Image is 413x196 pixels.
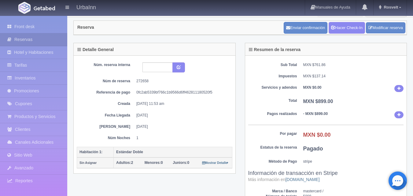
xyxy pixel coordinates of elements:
[145,161,163,165] span: 0
[366,22,405,34] a: Modificar reserva
[136,124,228,129] dd: [DATE]
[136,135,228,141] dd: 1
[303,132,331,138] b: MXN $0.00
[248,145,297,150] dt: Estatus de la reserva
[136,101,228,106] dd: [DATE] 11:53 am
[303,99,333,104] b: MXN $899.00
[34,6,55,10] img: Getabed
[248,98,297,103] dt: Total
[248,159,297,164] dt: Método de Pago
[303,62,404,68] dd: MXN $761.86
[248,62,297,68] dt: Sub Total
[248,111,297,116] dt: Pagos realizados
[116,161,131,165] strong: Adultos:
[81,79,130,84] dt: Núm de reserva
[286,177,320,182] a: [DOMAIN_NAME]
[81,124,130,129] dt: [PERSON_NAME]
[248,131,297,136] dt: Por pagar
[202,161,229,165] a: Mostrar Detalle
[248,74,297,79] dt: Impuestos
[81,90,130,95] dt: Referencia de pago
[81,135,130,141] dt: Núm Noches
[18,2,31,14] img: Getabed
[329,22,365,34] a: Hacer Check-In
[136,79,228,84] dd: 272658
[76,3,96,11] h4: UrbaInn
[303,85,322,90] b: MXN $0.00
[81,113,130,118] dt: Fecha Llegada
[284,22,327,34] button: Enviar confirmación
[303,189,404,194] dd: mastercard /
[303,146,323,152] b: Pagado
[303,112,328,116] b: - MXN $899.00
[303,74,404,79] dd: MXN $137.14
[77,25,94,30] h4: Reserva
[249,47,301,52] h4: Resumen de la reserva
[303,159,404,164] dd: stripe
[79,150,102,154] b: Habitación 1:
[114,147,232,157] th: Estándar Doble
[81,62,130,68] dt: Núm. reserva interna
[79,161,97,165] small: Sin Asignar
[173,161,189,165] span: 0
[248,170,404,183] h3: Información de transacción en Stripe
[173,161,187,165] strong: Juniors:
[136,113,228,118] dd: [DATE]
[81,101,130,106] dt: Creada
[382,5,398,9] span: Rosvelt
[248,189,297,194] dt: Marca / Banco
[116,161,133,165] span: 2
[77,47,114,52] h4: Detalle General
[136,90,228,95] dd: 0fc2ab5339bf766c1b9566d6ff462811180520f5
[145,161,161,165] strong: Menores:
[248,85,297,90] dt: Servicios y adendos
[248,177,320,182] small: Más información en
